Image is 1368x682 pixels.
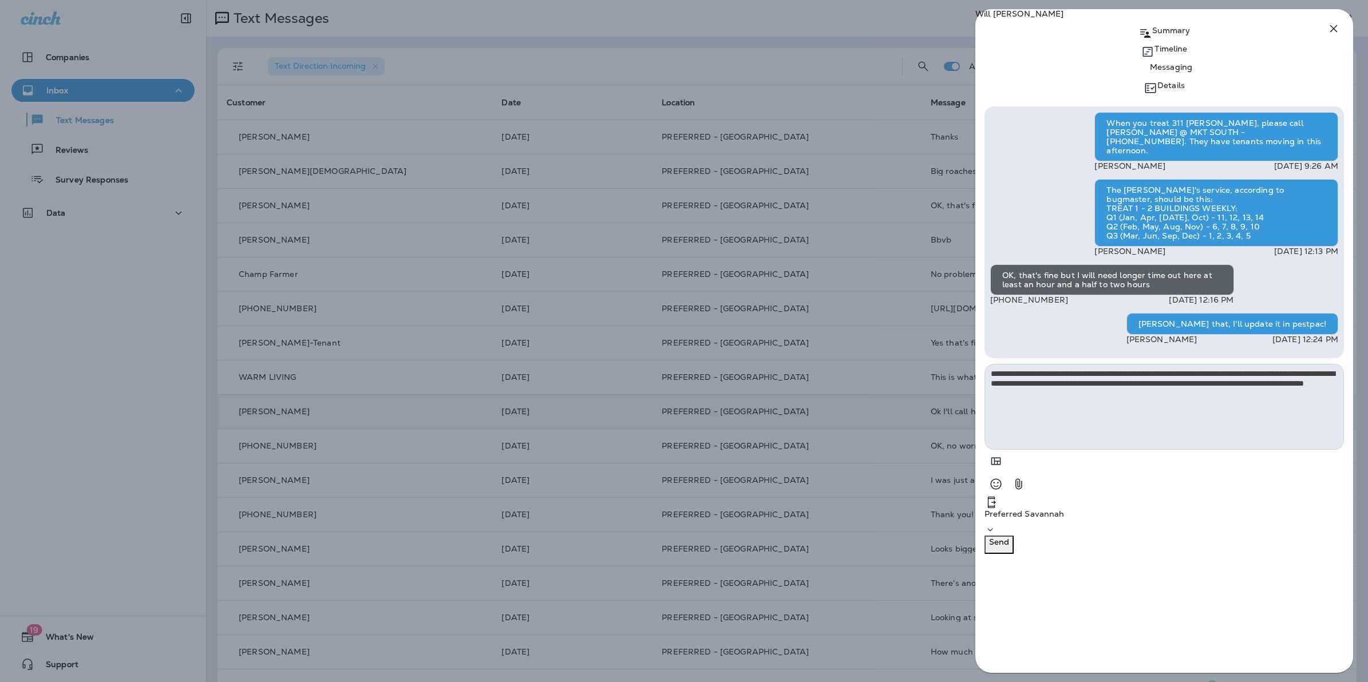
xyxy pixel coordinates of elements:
[1155,44,1187,53] p: Timeline
[1169,295,1233,304] p: [DATE] 12:16 PM
[985,450,1007,473] button: Add in a premade template
[1094,161,1165,170] p: [PERSON_NAME]
[990,295,1068,304] p: [PHONE_NUMBER]
[1094,112,1338,161] div: When you treat 311 [PERSON_NAME], please call [PERSON_NAME] @ MKT SOUTH - [PHONE_NUMBER]. They ha...
[1152,26,1191,35] p: Summary
[1157,81,1185,90] p: Details
[1274,161,1338,170] p: [DATE] 9:26 AM
[975,9,1353,18] p: Will [PERSON_NAME]
[1274,247,1338,256] p: [DATE] 12:13 PM
[985,473,1007,495] button: Select an emoji
[985,495,1344,536] div: +1 (912) 461-3419
[985,509,1344,518] p: Preferred Savannah
[1126,313,1338,335] div: [PERSON_NAME] that, I'll update it in pestpac!
[1094,247,1165,256] p: [PERSON_NAME]
[1126,335,1197,344] p: [PERSON_NAME]
[1150,62,1192,72] p: Messaging
[989,537,1009,546] p: Send
[985,536,1014,554] button: Send
[990,264,1234,295] div: OK, that's fine but I will need longer time out here at least an hour and a half to two hours
[1272,335,1338,344] p: [DATE] 12:24 PM
[1094,179,1338,247] div: The [PERSON_NAME]'s service, according to bugmaster, should be this: TREAT 1 - 2 BUILDINGS WEEKLY...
